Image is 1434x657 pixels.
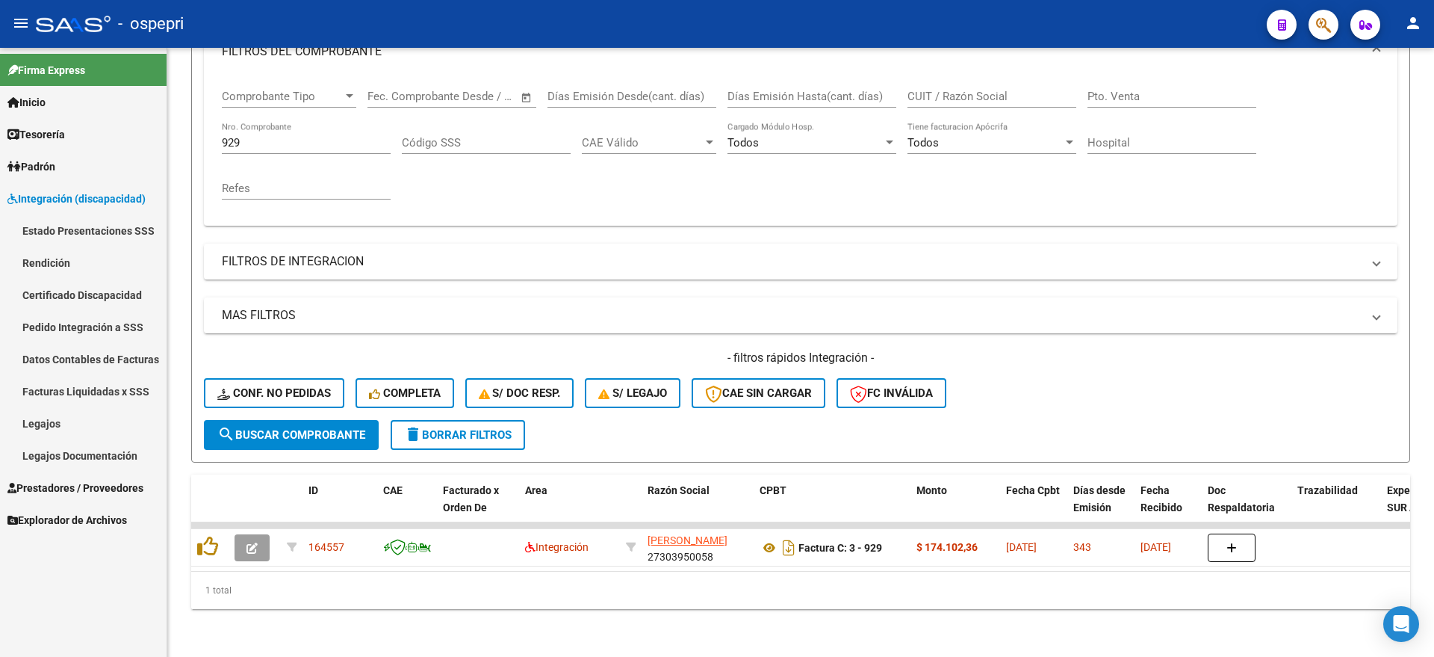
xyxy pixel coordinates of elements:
datatable-header-cell: Monto [910,475,1000,540]
datatable-header-cell: ID [302,475,377,540]
datatable-header-cell: Fecha Cpbt [1000,475,1067,540]
span: CAE SIN CARGAR [705,386,812,400]
span: Firma Express [7,62,85,78]
mat-icon: delete [404,425,422,443]
button: Completa [356,378,454,408]
span: FC Inválida [850,386,933,400]
span: Razón Social [648,484,710,496]
mat-panel-title: MAS FILTROS [222,307,1362,324]
button: FC Inválida [836,378,946,408]
span: S/ Doc Resp. [479,386,561,400]
mat-expansion-panel-header: FILTROS DEL COMPROBANTE [204,28,1397,75]
button: S/ legajo [585,378,680,408]
span: Facturado x Orden De [443,484,499,513]
button: Conf. no pedidas [204,378,344,408]
span: CPBT [760,484,786,496]
mat-icon: menu [12,14,30,32]
datatable-header-cell: CAE [377,475,437,540]
span: Completa [369,386,441,400]
datatable-header-cell: Area [519,475,620,540]
span: Integración [525,541,589,553]
datatable-header-cell: Facturado x Orden De [437,475,519,540]
datatable-header-cell: Razón Social [642,475,754,540]
mat-icon: search [217,425,235,443]
span: ID [308,484,318,496]
span: - ospepri [118,7,184,40]
span: Prestadores / Proveedores [7,480,143,496]
span: 343 [1073,541,1091,553]
span: CAE [383,484,403,496]
button: S/ Doc Resp. [465,378,574,408]
button: Buscar Comprobante [204,420,379,450]
span: Trazabilidad [1297,484,1358,496]
span: [DATE] [1140,541,1171,553]
h4: - filtros rápidos Integración - [204,350,1397,366]
mat-expansion-panel-header: MAS FILTROS [204,297,1397,333]
span: Monto [916,484,947,496]
mat-panel-title: FILTROS DEL COMPROBANTE [222,43,1362,60]
span: Buscar Comprobante [217,428,365,442]
span: S/ legajo [598,386,667,400]
datatable-header-cell: CPBT [754,475,910,540]
mat-panel-title: FILTROS DE INTEGRACION [222,253,1362,270]
span: [PERSON_NAME] [648,534,727,546]
datatable-header-cell: Doc Respaldatoria [1202,475,1291,540]
span: Doc Respaldatoria [1208,484,1275,513]
input: Fecha fin [441,90,514,103]
span: Comprobante Tipo [222,90,343,103]
mat-icon: person [1404,14,1422,32]
input: Fecha inicio [367,90,428,103]
div: 1 total [191,572,1410,609]
datatable-header-cell: Trazabilidad [1291,475,1381,540]
span: Conf. no pedidas [217,386,331,400]
span: Todos [907,136,939,149]
span: Todos [727,136,759,149]
span: Explorador de Archivos [7,512,127,528]
span: Area [525,484,547,496]
span: Integración (discapacidad) [7,191,146,207]
datatable-header-cell: Días desde Emisión [1067,475,1135,540]
span: Fecha Cpbt [1006,484,1060,496]
strong: Factura C: 3 - 929 [798,542,882,554]
span: [DATE] [1006,541,1037,553]
button: Borrar Filtros [391,420,525,450]
strong: $ 174.102,36 [916,541,978,553]
span: Días desde Emisión [1073,484,1126,513]
span: 164557 [308,541,344,553]
span: CAE Válido [582,136,703,149]
div: Open Intercom Messenger [1383,606,1419,642]
div: 27303950058 [648,532,748,564]
button: Open calendar [518,89,536,106]
span: Padrón [7,158,55,175]
span: Tesorería [7,126,65,143]
datatable-header-cell: Fecha Recibido [1135,475,1202,540]
button: CAE SIN CARGAR [692,378,825,408]
span: Borrar Filtros [404,428,512,442]
div: FILTROS DEL COMPROBANTE [204,75,1397,226]
i: Descargar documento [779,536,798,560]
span: Inicio [7,94,46,111]
span: Fecha Recibido [1140,484,1182,513]
mat-expansion-panel-header: FILTROS DE INTEGRACION [204,244,1397,280]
